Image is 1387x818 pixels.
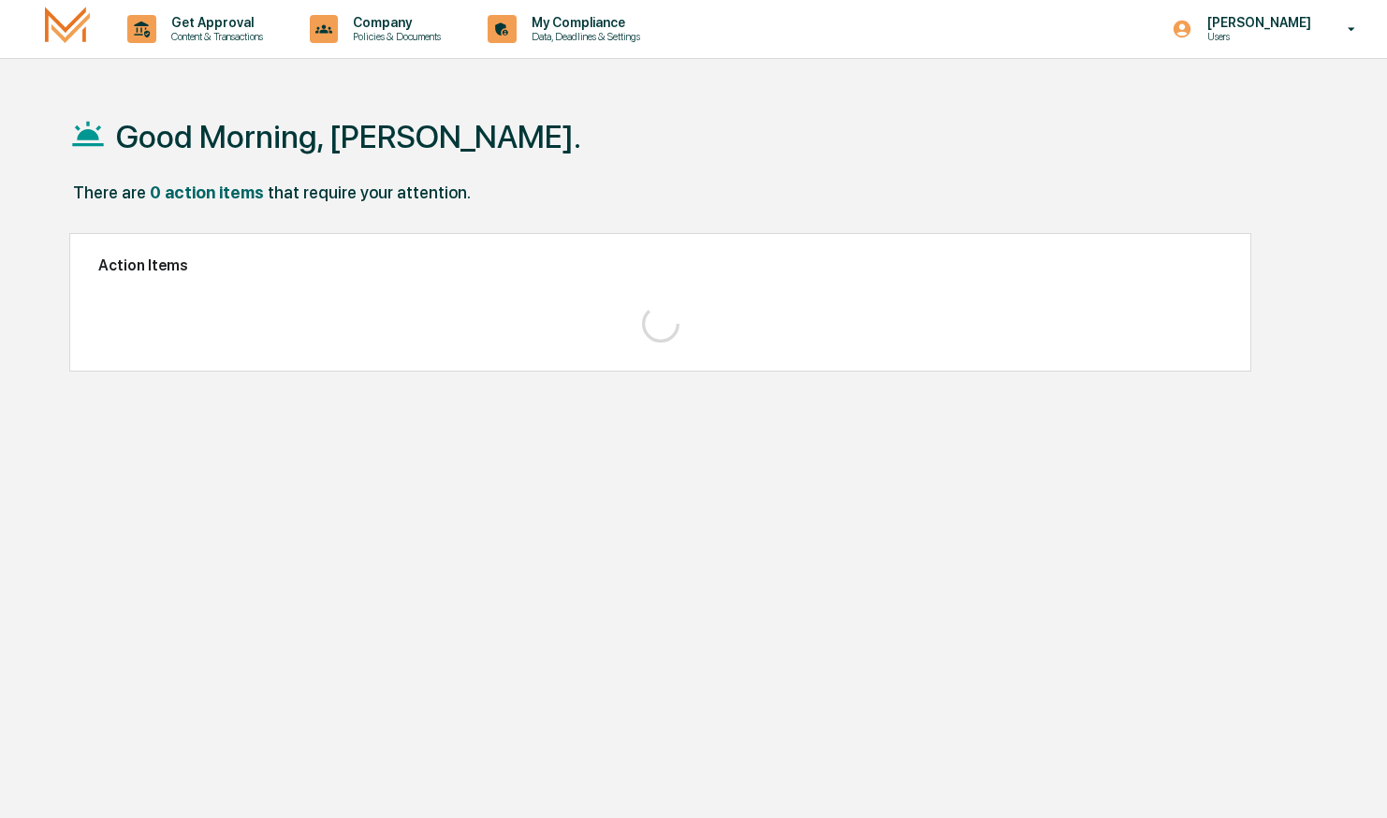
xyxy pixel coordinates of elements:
[150,183,264,202] div: 0 action items
[45,7,90,51] img: logo
[156,30,272,43] p: Content & Transactions
[338,30,450,43] p: Policies & Documents
[517,30,650,43] p: Data, Deadlines & Settings
[116,118,581,155] h1: Good Morning, [PERSON_NAME].
[517,15,650,30] p: My Compliance
[156,15,272,30] p: Get Approval
[268,183,471,202] div: that require your attention.
[98,256,1221,274] h2: Action Items
[1192,30,1321,43] p: Users
[73,183,146,202] div: There are
[1192,15,1321,30] p: [PERSON_NAME]
[338,15,450,30] p: Company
